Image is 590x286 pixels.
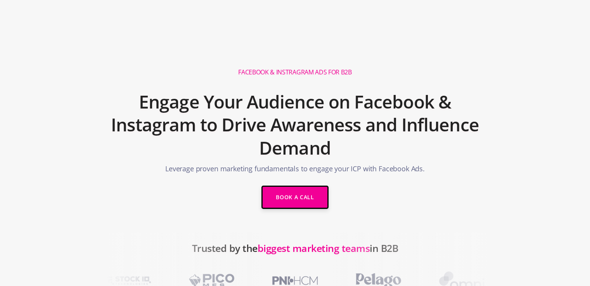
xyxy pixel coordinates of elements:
span: biggest marketing teams [258,241,370,255]
h1: Facebook & Instragram adS for B2B [238,68,351,76]
a: Book a Call [261,186,329,209]
p: Leverage proven marketing fundamentals to engage your ICP with Facebook Ads. [165,164,425,178]
iframe: Chat Widget [551,249,590,286]
h2: Trusted by the in B2B [192,238,398,269]
h2: Engage Your Audience on Facebook & Instagram to Drive Awareness and Influence Demand [111,86,480,164]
